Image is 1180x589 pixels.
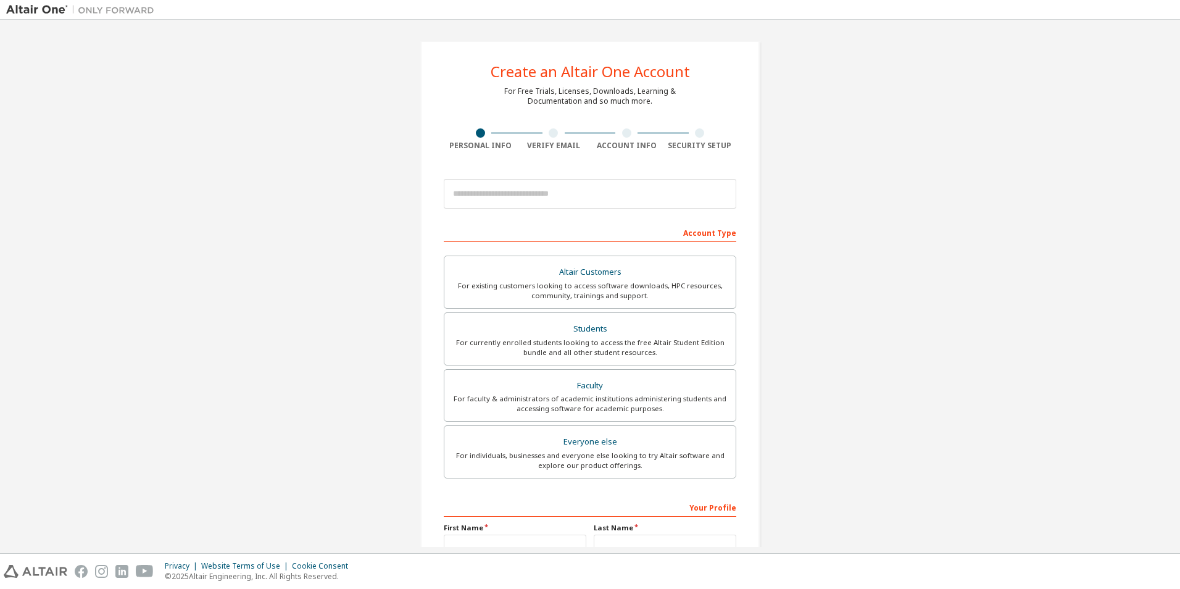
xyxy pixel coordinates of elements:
div: Account Type [444,222,736,242]
div: Students [452,320,728,338]
p: © 2025 Altair Engineering, Inc. All Rights Reserved. [165,571,355,582]
img: instagram.svg [95,565,108,578]
div: Personal Info [444,141,517,151]
div: For Free Trials, Licenses, Downloads, Learning & Documentation and so much more. [504,86,676,106]
div: For faculty & administrators of academic institutions administering students and accessing softwa... [452,394,728,414]
div: Everyone else [452,433,728,451]
div: Privacy [165,561,201,571]
div: Account Info [590,141,663,151]
label: Last Name [594,523,736,533]
div: Cookie Consent [292,561,355,571]
div: Faculty [452,377,728,395]
label: First Name [444,523,586,533]
div: For existing customers looking to access software downloads, HPC resources, community, trainings ... [452,281,728,301]
div: Security Setup [663,141,737,151]
div: Verify Email [517,141,591,151]
img: facebook.svg [75,565,88,578]
img: Altair One [6,4,160,16]
div: Your Profile [444,497,736,517]
img: altair_logo.svg [4,565,67,578]
div: For individuals, businesses and everyone else looking to try Altair software and explore our prod... [452,451,728,470]
div: Altair Customers [452,264,728,281]
div: For currently enrolled students looking to access the free Altair Student Edition bundle and all ... [452,338,728,357]
img: linkedin.svg [115,565,128,578]
div: Create an Altair One Account [491,64,690,79]
img: youtube.svg [136,565,154,578]
div: Website Terms of Use [201,561,292,571]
